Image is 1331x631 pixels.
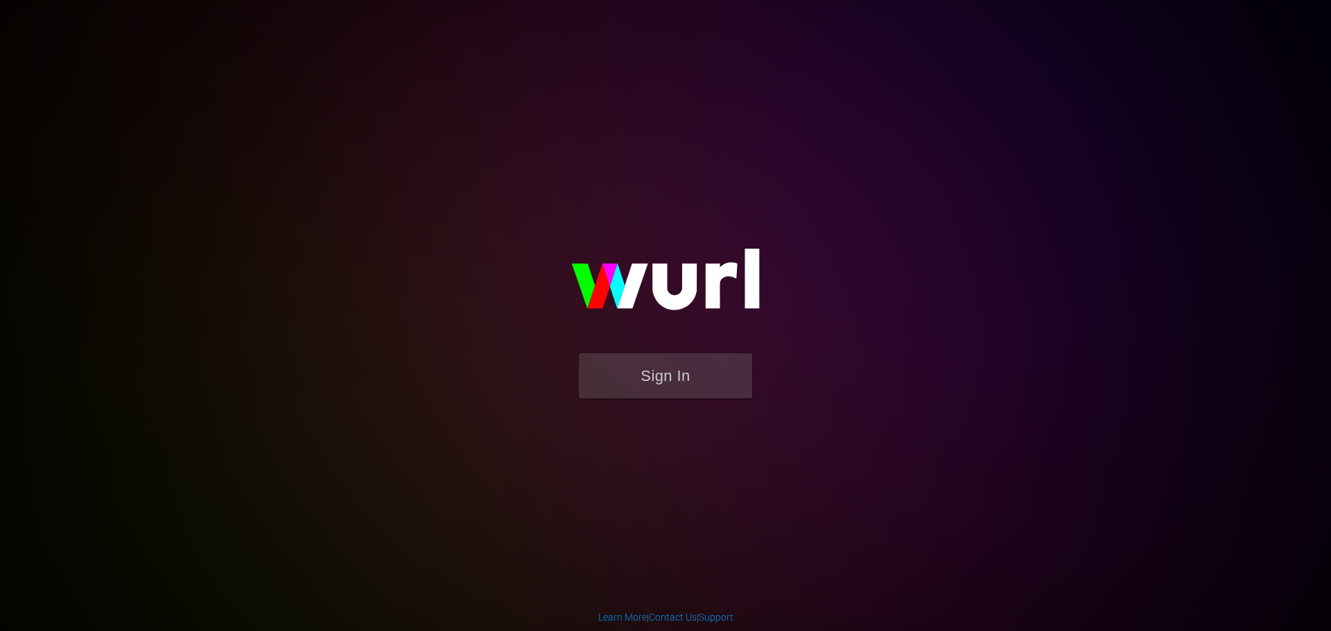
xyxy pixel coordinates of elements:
a: Learn More [598,612,647,623]
div: | | [598,610,733,624]
a: Contact Us [649,612,697,623]
button: Sign In [579,353,752,398]
a: Support [699,612,733,623]
img: wurl-logo-on-black-223613ac3d8ba8fe6dc639794a292ebdb59501304c7dfd60c99c58986ef67473.svg [527,219,804,353]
